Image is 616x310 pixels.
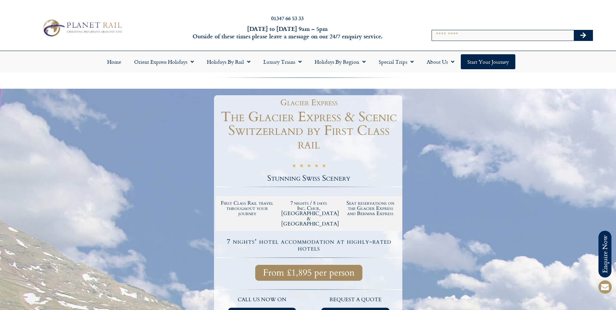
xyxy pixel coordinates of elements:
[281,200,336,226] h2: 7 nights / 8 days Inc. Chur, [GEOGRAPHIC_DATA] & [GEOGRAPHIC_DATA]
[372,54,420,69] a: Special Trips
[574,30,593,41] button: Search
[292,163,296,170] i: ★
[219,98,399,107] h1: Glacier Express
[217,238,401,252] h4: 7 nights' hotel accommodation at highly-rated hotels
[220,200,275,216] h2: First Class Rail travel throughout your journey
[3,54,613,69] nav: Menu
[216,174,402,182] h2: Stunning Swiss Scenery
[271,14,304,22] a: 01347 66 53 33
[420,54,461,69] a: About Us
[128,54,200,69] a: Orient Express Holidays
[219,296,306,304] p: call us now on
[40,18,124,38] img: Planet Rail Train Holidays Logo
[101,54,128,69] a: Home
[314,163,319,170] i: ★
[255,265,362,281] a: From £1,895 per person
[343,200,398,216] h2: Seat reservations on the Glacier Express and Bernina Express
[299,163,304,170] i: ★
[166,25,409,40] h6: [DATE] to [DATE] 9am – 5pm Outside of these times please leave a message on our 24/7 enquiry serv...
[263,269,355,277] span: From £1,895 per person
[257,54,308,69] a: Luxury Trains
[461,54,515,69] a: Start your Journey
[216,110,402,151] h1: The Glacier Express & Scenic Switzerland by First Class rail
[307,163,311,170] i: ★
[308,54,372,69] a: Holidays by Region
[292,162,326,170] div: 5/5
[312,296,399,304] p: request a quote
[322,163,326,170] i: ★
[200,54,257,69] a: Holidays by Rail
